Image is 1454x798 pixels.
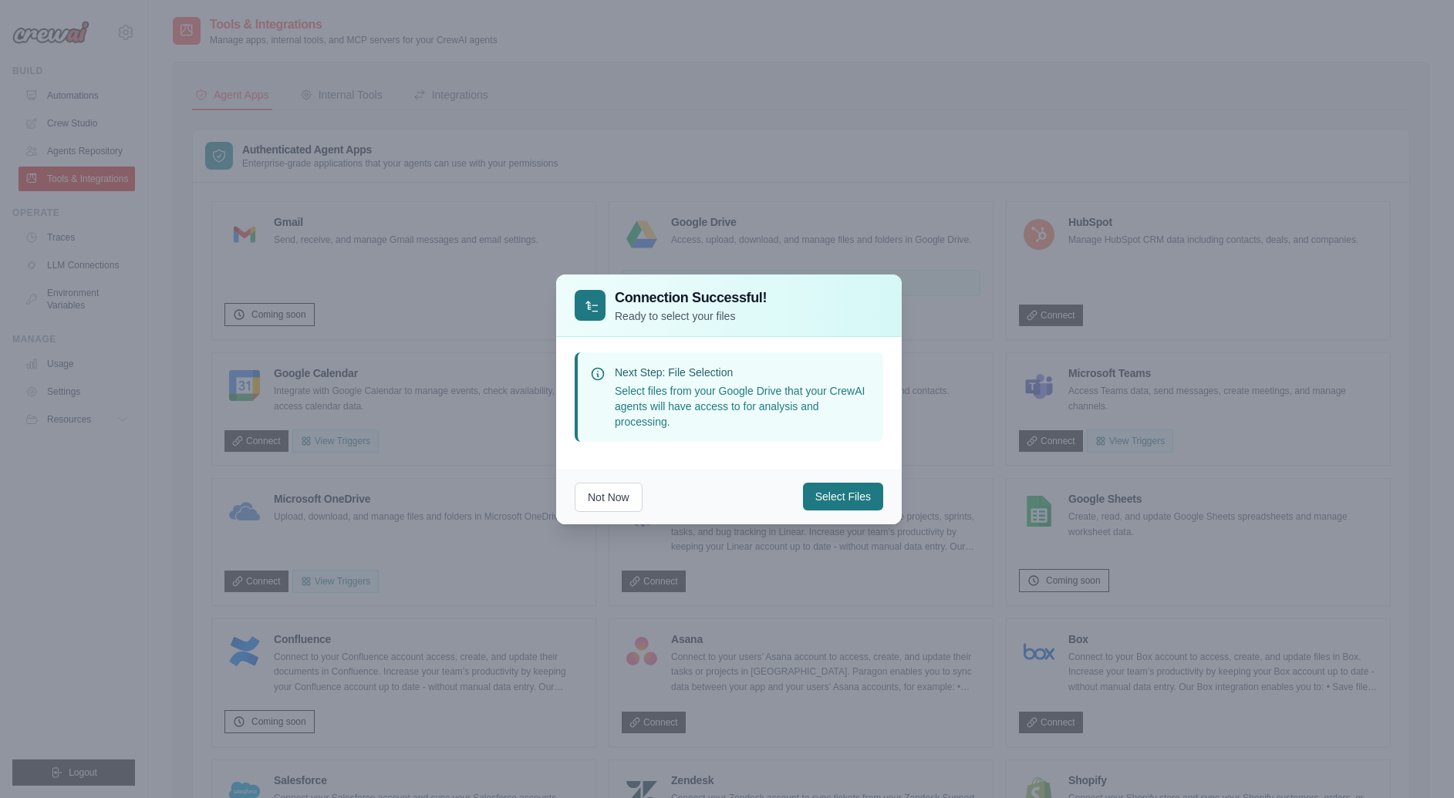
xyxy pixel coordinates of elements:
[575,483,643,512] button: Not Now
[615,287,767,308] h3: Connection Successful!
[615,365,871,380] p: Next Step: File Selection
[615,383,871,429] p: Select files from your Google Drive that your CrewAI agents will have access to for analysis and ...
[615,308,767,324] p: Ready to select your files
[803,483,883,510] button: Select Files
